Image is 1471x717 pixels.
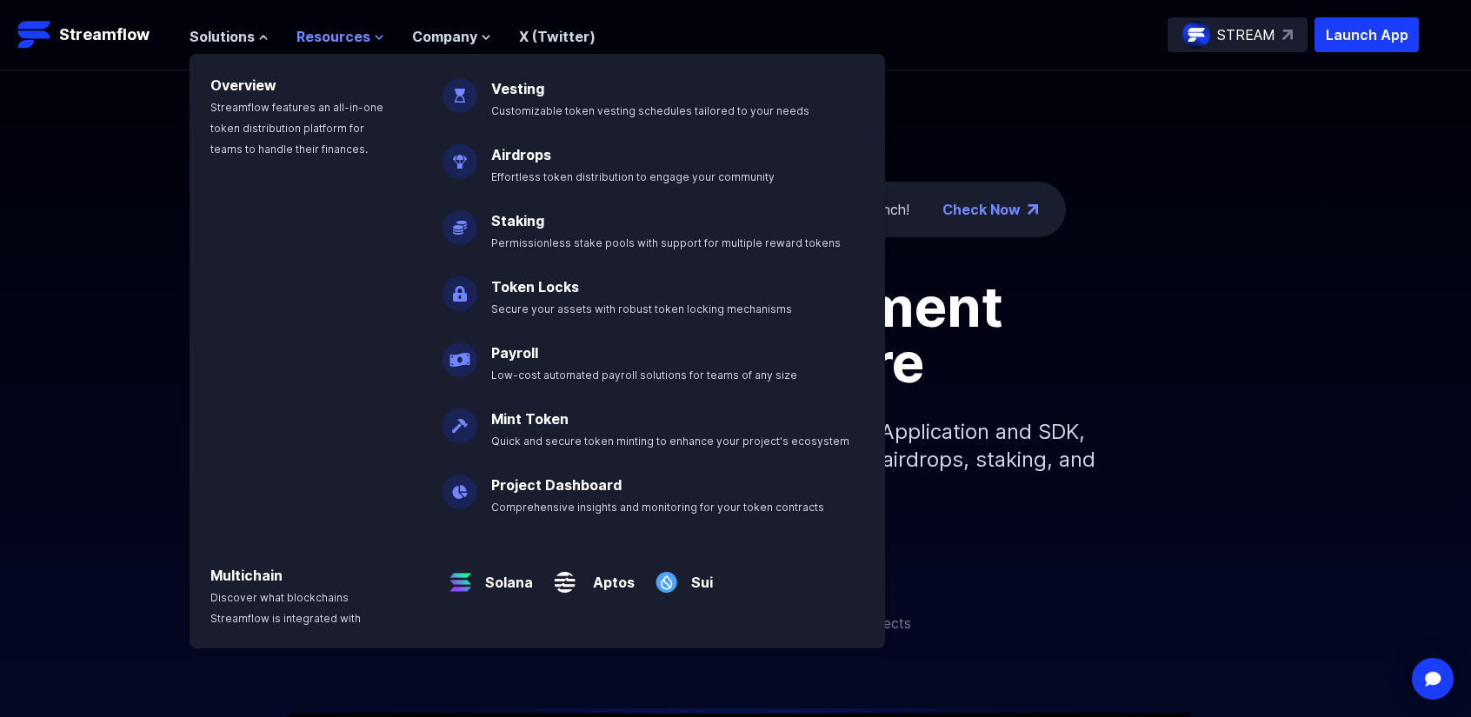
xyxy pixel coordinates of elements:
[412,26,477,47] span: Company
[1028,204,1038,215] img: top-right-arrow.png
[210,591,361,625] span: Discover what blockchains Streamflow is integrated with
[190,26,269,47] button: Solutions
[1412,658,1454,700] div: Open Intercom Messenger
[491,344,538,362] a: Payroll
[296,26,370,47] span: Resources
[491,236,841,249] span: Permissionless stake pools with support for multiple reward tokens
[491,170,775,183] span: Effortless token distribution to engage your community
[210,101,383,156] span: Streamflow features an all-in-one token distribution platform for teams to handle their finances.
[491,368,797,382] span: Low-cost automated payroll solutions for teams of any size
[210,76,276,94] a: Overview
[1168,17,1308,52] a: STREAM
[1282,30,1293,40] img: top-right-arrow.svg
[684,558,713,593] a: Sui
[443,329,477,377] img: Payroll
[443,196,477,245] img: Staking
[491,104,809,117] span: Customizable token vesting schedules tailored to your needs
[17,17,172,52] a: Streamflow
[443,395,477,443] img: Mint Token
[478,558,533,593] a: Solana
[296,26,384,47] button: Resources
[443,461,477,509] img: Project Dashboard
[491,476,622,494] a: Project Dashboard
[443,64,477,113] img: Vesting
[649,551,684,600] img: Sui
[1182,21,1210,49] img: streamflow-logo-circle.png
[412,26,491,47] button: Company
[491,435,849,448] span: Quick and secure token minting to enhance your project's ecosystem
[491,410,569,428] a: Mint Token
[491,212,544,229] a: Staking
[491,302,792,315] span: Secure your assets with robust token locking mechanisms
[491,501,824,514] span: Comprehensive insights and monitoring for your token contracts
[491,80,544,97] a: Vesting
[59,23,150,47] p: Streamflow
[1315,17,1419,52] button: Launch App
[17,17,52,52] img: Streamflow Logo
[491,278,579,295] a: Token Locks
[443,130,477,179] img: Airdrops
[1217,24,1275,45] p: STREAM
[443,262,477,311] img: Token Locks
[210,567,283,584] a: Multichain
[443,551,478,600] img: Solana
[491,146,551,163] a: Airdrops
[582,558,635,593] a: Aptos
[190,26,255,47] span: Solutions
[519,28,596,45] a: X (Twitter)
[547,551,582,600] img: Aptos
[942,199,1021,220] a: Check Now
